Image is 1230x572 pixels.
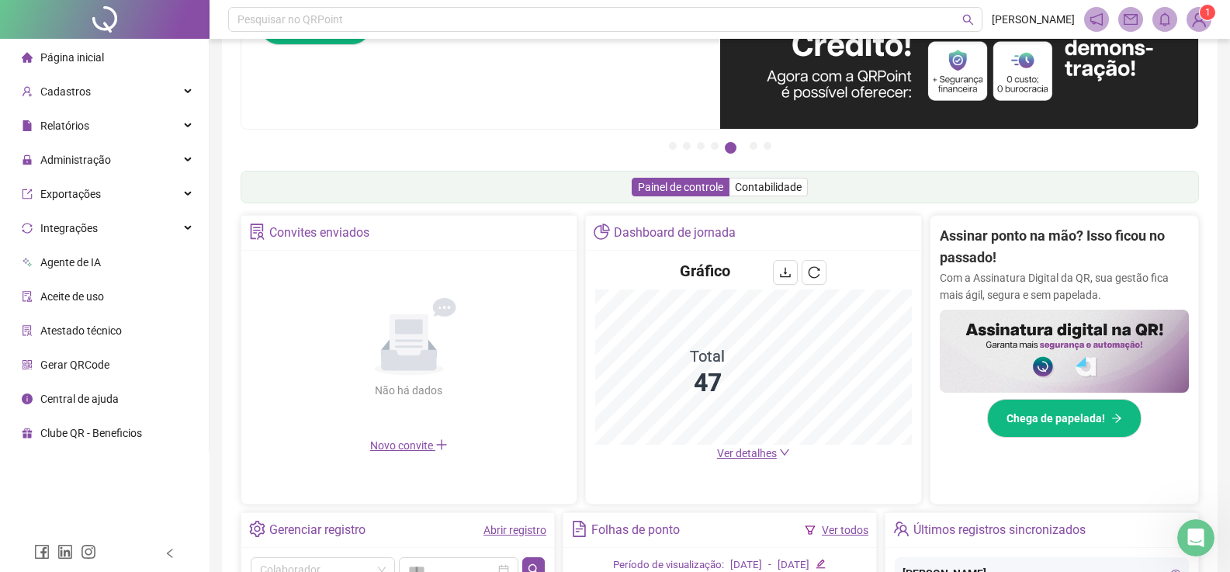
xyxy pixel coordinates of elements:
h4: Gráfico [680,260,730,282]
button: Chega de papelada! [987,399,1142,438]
span: [PERSON_NAME] [992,11,1075,28]
span: left [165,548,175,559]
span: Aceite de uso [40,290,104,303]
button: 5 [725,142,736,154]
button: 4 [711,142,719,150]
span: team [893,521,910,537]
a: Abrir registro [483,524,546,536]
span: arrow-right [1111,413,1122,424]
span: pie-chart [594,224,610,240]
span: qrcode [22,359,33,370]
span: Atestado técnico [40,324,122,337]
span: facebook [34,544,50,560]
div: Últimos registros sincronizados [913,517,1086,543]
button: 1 [669,142,677,150]
div: Convites enviados [269,220,369,246]
span: filter [805,525,816,536]
h2: Assinar ponto na mão? Isso ficou no passado! [940,225,1189,269]
a: Ver todos [822,524,868,536]
div: Dashboard de jornada [614,220,736,246]
span: instagram [81,544,96,560]
span: linkedin [57,544,73,560]
span: solution [249,224,265,240]
span: plus [435,439,448,451]
span: Cadastros [40,85,91,98]
span: download [779,266,792,279]
span: file [22,120,33,131]
span: Exportações [40,188,101,200]
span: home [22,52,33,63]
span: reload [808,266,820,279]
span: Central de ajuda [40,393,119,405]
div: Não há dados [338,382,480,399]
span: lock [22,154,33,165]
span: Novo convite [370,439,448,452]
button: 3 [697,142,705,150]
sup: Atualize o seu contato no menu Meus Dados [1200,5,1215,20]
div: Gerenciar registro [269,517,366,543]
span: edit [816,559,826,569]
img: 89436 [1187,8,1211,31]
button: Expandir janela [243,6,272,36]
span: search [962,14,974,26]
button: 7 [764,142,771,150]
span: 1 [1205,7,1211,18]
span: Clube QR - Beneficios [40,427,142,439]
span: setting [249,521,265,537]
span: Contabilidade [735,181,802,193]
div: Folhas de ponto [591,517,680,543]
span: Gerar QRCode [40,359,109,371]
span: sync [22,223,33,234]
span: Relatórios [40,120,89,132]
span: user-add [22,86,33,97]
span: Integrações [40,222,98,234]
span: gift [22,428,33,439]
button: 2 [683,142,691,150]
span: Ver detalhes [717,447,777,459]
span: audit [22,291,33,302]
span: export [22,189,33,199]
span: notification [1090,12,1104,26]
button: 6 [750,142,757,150]
span: Agente de IA [40,256,101,269]
div: Fechar [272,6,300,34]
span: Chega de papelada! [1007,410,1105,427]
span: solution [22,325,33,336]
span: Administração [40,154,111,166]
span: Página inicial [40,51,104,64]
span: mail [1124,12,1138,26]
img: banner%2F02c71560-61a6-44d4-94b9-c8ab97240462.png [940,310,1189,393]
span: down [779,447,790,458]
a: Ver detalhes down [717,447,790,459]
span: file-text [571,521,587,537]
p: Com a Assinatura Digital da QR, sua gestão fica mais ágil, segura e sem papelada. [940,269,1189,303]
span: Painel de controle [638,181,723,193]
span: info-circle [22,393,33,404]
iframe: Intercom live chat [1177,519,1214,556]
button: go back [10,6,40,36]
span: bell [1158,12,1172,26]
